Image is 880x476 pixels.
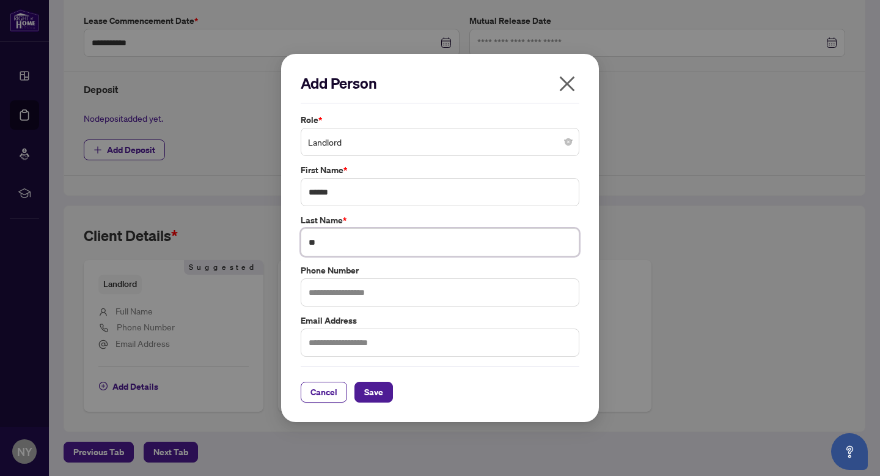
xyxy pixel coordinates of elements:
span: close [557,74,577,94]
label: Phone Number [301,264,579,277]
span: Cancel [310,382,337,402]
span: Save [364,382,383,402]
button: Open asap [831,433,868,470]
button: Cancel [301,382,347,403]
label: First Name [301,163,579,177]
h2: Add Person [301,73,579,93]
button: Save [354,382,393,403]
label: Role [301,113,579,127]
label: Last Name [301,214,579,227]
label: Email Address [301,314,579,327]
span: close-circle [565,138,572,146]
span: Landlord [308,130,572,154]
